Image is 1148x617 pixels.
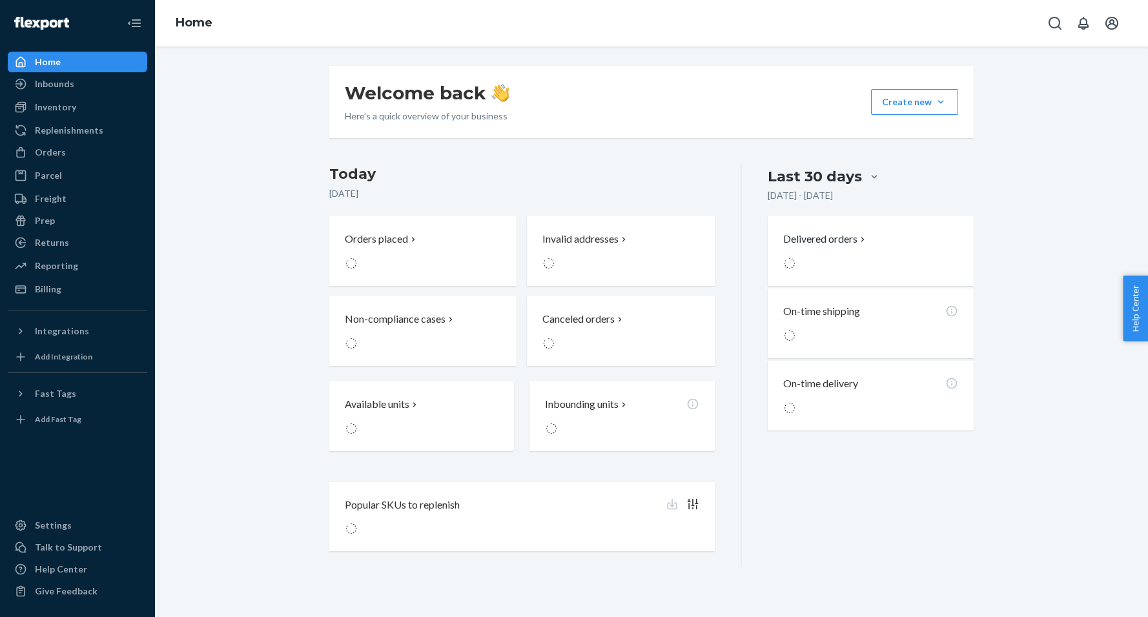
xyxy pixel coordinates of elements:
[35,169,62,182] div: Parcel
[35,351,92,362] div: Add Integration
[8,74,147,94] a: Inbounds
[35,56,61,68] div: Home
[783,376,858,391] p: On-time delivery
[8,409,147,430] a: Add Fast Tag
[783,304,860,319] p: On-time shipping
[121,10,147,36] button: Close Navigation
[491,84,509,102] img: hand-wave emoji
[768,167,862,187] div: Last 30 days
[35,101,76,114] div: Inventory
[545,397,619,412] p: Inbounding units
[35,283,61,296] div: Billing
[8,188,147,209] a: Freight
[35,541,102,554] div: Talk to Support
[345,110,509,123] p: Here’s a quick overview of your business
[329,381,514,451] button: Available units
[8,97,147,117] a: Inventory
[35,124,103,137] div: Replenishments
[329,296,517,366] button: Non-compliance cases
[345,232,408,247] p: Orders placed
[35,563,87,576] div: Help Center
[8,256,147,276] a: Reporting
[8,347,147,367] a: Add Integration
[35,146,66,159] div: Orders
[8,581,147,602] button: Give Feedback
[165,5,223,42] ol: breadcrumbs
[8,515,147,536] a: Settings
[176,15,212,30] a: Home
[871,89,958,115] button: Create new
[8,321,147,341] button: Integrations
[542,312,615,327] p: Canceled orders
[1123,276,1148,341] button: Help Center
[35,214,55,227] div: Prep
[1099,10,1125,36] button: Open account menu
[35,236,69,249] div: Returns
[527,216,714,286] button: Invalid addresses
[8,559,147,580] a: Help Center
[329,164,715,185] h3: Today
[345,81,509,105] h1: Welcome back
[35,77,74,90] div: Inbounds
[35,192,67,205] div: Freight
[345,498,460,512] p: Popular SKUs to replenish
[8,210,147,231] a: Prep
[542,232,619,247] p: Invalid addresses
[35,387,76,400] div: Fast Tags
[8,383,147,404] button: Fast Tags
[35,519,72,532] div: Settings
[8,537,147,558] a: Talk to Support
[1042,10,1068,36] button: Open Search Box
[8,142,147,163] a: Orders
[1071,10,1096,36] button: Open notifications
[527,296,714,366] button: Canceled orders
[329,216,517,286] button: Orders placed
[8,52,147,72] a: Home
[529,381,714,451] button: Inbounding units
[329,187,715,200] p: [DATE]
[35,414,81,425] div: Add Fast Tag
[8,279,147,299] a: Billing
[783,232,868,247] button: Delivered orders
[35,325,89,338] div: Integrations
[345,397,409,412] p: Available units
[768,189,833,202] p: [DATE] - [DATE]
[14,17,69,30] img: Flexport logo
[35,585,97,598] div: Give Feedback
[345,312,446,327] p: Non-compliance cases
[8,232,147,253] a: Returns
[8,120,147,141] a: Replenishments
[8,165,147,186] a: Parcel
[35,259,78,272] div: Reporting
